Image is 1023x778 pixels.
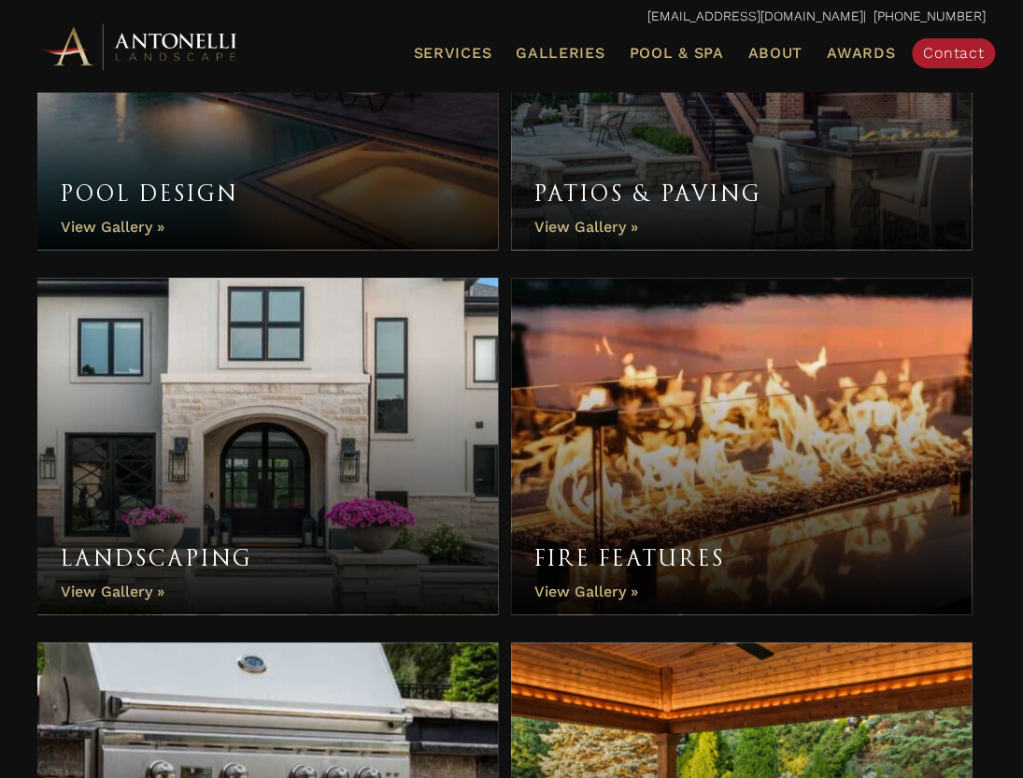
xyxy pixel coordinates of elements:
a: Contact [912,38,995,68]
img: Antonelli Horizontal Logo [37,21,243,72]
a: Galleries [508,41,612,65]
span: Services [413,46,491,61]
a: About [740,41,810,65]
span: Galleries [516,44,604,62]
a: Services [405,41,499,65]
span: Pool & Spa [629,44,723,62]
a: Awards [819,41,902,65]
a: Pool & Spa [621,41,731,65]
span: Awards [827,44,895,62]
span: Contact [923,44,984,62]
a: [EMAIL_ADDRESS][DOMAIN_NAME] [647,8,863,23]
span: About [747,46,803,61]
p: | [PHONE_NUMBER] [37,5,986,29]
